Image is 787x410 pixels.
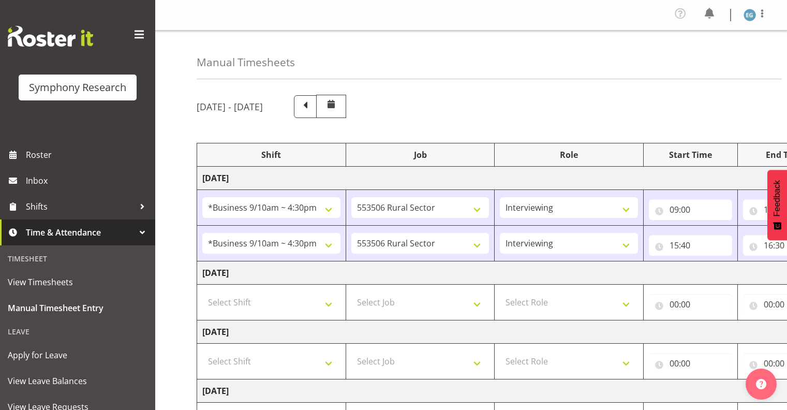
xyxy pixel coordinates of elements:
span: View Leave Balances [8,373,147,389]
div: Job [351,149,489,161]
img: Rosterit website logo [8,26,93,47]
input: Click to select... [649,199,732,220]
a: View Timesheets [3,269,153,295]
input: Click to select... [649,235,732,256]
img: help-xxl-2.png [756,379,766,389]
a: View Leave Balances [3,368,153,394]
div: Symphony Research [29,80,126,95]
span: Inbox [26,173,150,188]
button: Feedback - Show survey [767,170,787,240]
input: Click to select... [649,353,732,374]
div: Start Time [649,149,732,161]
h5: [DATE] - [DATE] [197,101,263,112]
span: Roster [26,147,150,163]
h4: Manual Timesheets [197,56,295,68]
span: Shifts [26,199,135,214]
img: evelyn-gray1866.jpg [744,9,756,21]
input: Click to select... [649,294,732,315]
span: Feedback [773,180,782,216]
span: Manual Timesheet Entry [8,300,147,316]
span: Apply for Leave [8,347,147,363]
a: Manual Timesheet Entry [3,295,153,321]
span: View Timesheets [8,274,147,290]
span: Time & Attendance [26,225,135,240]
div: Role [500,149,638,161]
div: Timesheet [3,248,153,269]
div: Leave [3,321,153,342]
div: Shift [202,149,340,161]
a: Apply for Leave [3,342,153,368]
